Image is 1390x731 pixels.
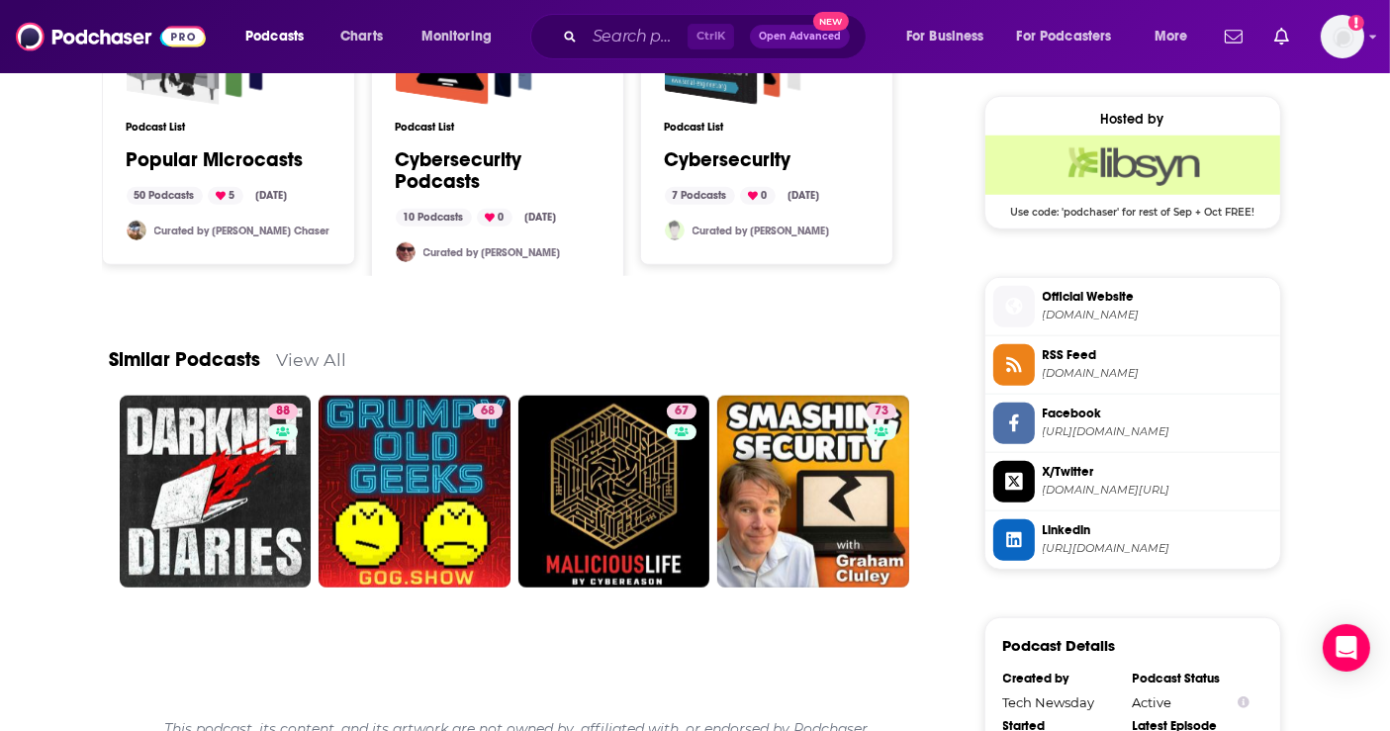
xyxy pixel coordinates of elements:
[1003,671,1120,686] div: Created by
[276,402,290,421] span: 88
[1133,671,1250,686] div: Podcast Status
[985,111,1280,128] div: Hosted by
[985,136,1280,217] a: Libsyn Deal: Use code: 'podchaser' for rest of Sep + Oct FREE!
[549,14,885,59] div: Search podcasts, credits, & more...
[665,149,791,171] a: Cybersecurity
[1043,366,1272,381] span: cybersecuritytoday.libsyn.com
[985,136,1280,195] img: Libsyn Deal: Use code: 'podchaser' for rest of Sep + Oct FREE!
[518,396,710,588] a: 67
[675,402,689,421] span: 67
[120,396,312,588] a: 88
[340,23,383,50] span: Charts
[1348,15,1364,31] svg: Add a profile image
[813,12,849,31] span: New
[1043,346,1272,364] span: RSS Feed
[993,461,1272,503] a: X/Twitter[DOMAIN_NAME][URL]
[665,121,869,134] h3: Podcast List
[396,149,600,193] a: Cybersecurity Podcasts
[667,404,696,419] a: 67
[154,225,330,237] a: Curated by [PERSON_NAME] Chaser
[906,23,984,50] span: For Business
[1043,521,1272,539] span: Linkedin
[127,187,203,205] div: 50 Podcasts
[477,209,512,227] div: 0
[1003,694,1120,710] div: Tech Newsday
[127,221,146,240] img: cole_p_chaser
[993,286,1272,327] a: Official Website[DOMAIN_NAME]
[396,121,600,134] h3: Podcast List
[665,187,735,205] div: 7 Podcasts
[1321,15,1364,58] img: User Profile
[867,404,896,419] a: 73
[396,242,416,262] img: brianmcd
[985,195,1280,219] span: Use code: 'podchaser' for rest of Sep + Oct FREE!
[993,403,1272,444] a: Facebook[URL][DOMAIN_NAME]
[277,349,347,370] a: View All
[1133,694,1250,710] div: Active
[268,404,298,419] a: 88
[408,21,517,52] button: open menu
[693,225,830,237] a: Curated by [PERSON_NAME]
[781,187,828,205] div: [DATE]
[1238,695,1250,710] button: Show Info
[248,187,296,205] div: [DATE]
[127,149,304,171] a: Popular Microcasts
[473,404,503,419] a: 68
[232,21,329,52] button: open menu
[16,18,206,55] img: Podchaser - Follow, Share and Rate Podcasts
[1155,23,1188,50] span: More
[1043,405,1272,422] span: Facebook
[875,402,888,421] span: 73
[1043,424,1272,439] span: https://www.facebook.com/ITWorldCa
[1321,15,1364,58] span: Logged in as ABolliger
[481,402,495,421] span: 68
[1043,483,1272,498] span: twitter.com/AiDirectory
[1266,20,1297,53] a: Show notifications dropdown
[517,209,565,227] div: [DATE]
[740,187,776,205] div: 0
[993,344,1272,386] a: RSS Feed[DOMAIN_NAME]
[1323,624,1370,672] div: Open Intercom Messenger
[1043,463,1272,481] span: X/Twitter
[1217,20,1251,53] a: Show notifications dropdown
[1017,23,1112,50] span: For Podcasters
[423,246,561,259] a: Curated by [PERSON_NAME]
[688,24,734,49] span: Ctrl K
[750,25,850,48] button: Open AdvancedNew
[1321,15,1364,58] button: Show profile menu
[665,221,685,240] img: bhuchel
[208,187,243,205] div: 5
[319,396,510,588] a: 68
[421,23,492,50] span: Monitoring
[1004,21,1141,52] button: open menu
[1003,636,1116,655] h3: Podcast Details
[1043,541,1272,556] span: https://www.linkedin.com/in/therealjimlove
[110,347,261,372] a: Similar Podcasts
[327,21,395,52] a: Charts
[127,121,330,134] h3: Podcast List
[245,23,304,50] span: Podcasts
[396,209,472,227] div: 10 Podcasts
[1043,308,1272,322] span: technewsday.ca
[892,21,1009,52] button: open menu
[1043,288,1272,306] span: Official Website
[717,396,909,588] a: 73
[993,519,1272,561] a: Linkedin[URL][DOMAIN_NAME]
[759,32,841,42] span: Open Advanced
[1141,21,1213,52] button: open menu
[585,21,688,52] input: Search podcasts, credits, & more...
